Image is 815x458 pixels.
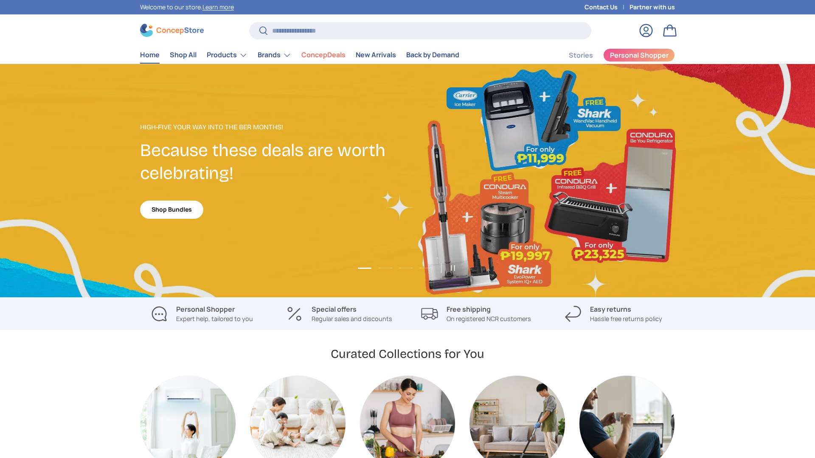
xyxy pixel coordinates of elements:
[447,314,531,324] p: On registered NCR customers
[551,304,675,324] a: Easy returns Hassle free returns policy
[630,3,675,12] a: Partner with us
[603,48,675,62] a: Personal Shopper
[140,122,407,132] p: High-Five Your Way Into the Ber Months!
[202,47,253,64] summary: Products
[301,47,346,63] a: ConcepDeals
[356,47,396,63] a: New Arrivals
[253,47,296,64] summary: Brands
[569,47,593,64] a: Stories
[312,314,392,324] p: Regular sales and discounts
[312,304,357,314] strong: Special offers
[548,47,675,64] nav: Secondary
[590,304,631,314] strong: Easy returns
[170,47,197,63] a: Shop All
[176,304,235,314] strong: Personal Shopper
[331,346,484,362] h2: Curated Collections for You
[585,3,630,12] a: Contact Us
[406,47,459,63] a: Back by Demand
[140,3,234,12] p: Welcome to our store.
[140,304,264,324] a: Personal Shopper Expert help, tailored to you
[176,314,253,324] p: Expert help, tailored to you
[140,24,204,37] img: ConcepStore
[140,201,203,219] a: Shop Bundles
[202,3,234,11] a: Learn more
[258,47,291,64] a: Brands
[140,139,407,185] h2: Because these deals are worth celebrating!
[590,314,662,324] p: Hassle free returns policy
[140,47,459,64] nav: Primary
[414,304,538,324] a: Free shipping On registered NCR customers
[207,47,247,64] a: Products
[610,52,669,59] span: Personal Shopper
[447,304,491,314] strong: Free shipping
[140,47,160,63] a: Home
[277,304,401,324] a: Special offers Regular sales and discounts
